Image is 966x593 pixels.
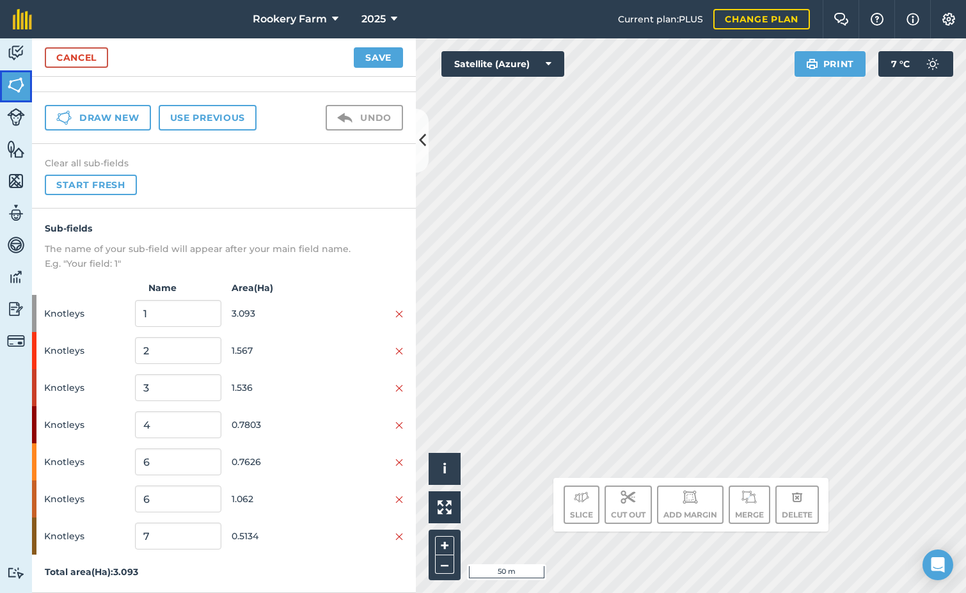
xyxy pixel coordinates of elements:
[605,486,652,524] button: Cut out
[32,369,416,406] div: Knotleys1.536
[32,443,416,480] div: Knotleys0.7626
[429,453,461,485] button: i
[791,489,803,505] img: svg+xml;base64,PHN2ZyB4bWxucz0iaHR0cDovL3d3dy53My5vcmcvMjAwMC9zdmciIHdpZHRoPSIxOCIgaGVpZ2h0PSIyNC...
[891,51,910,77] span: 7 ° C
[44,338,130,363] span: Knotleys
[395,494,403,505] img: svg+xml;base64,PHN2ZyB4bWxucz0iaHR0cDovL3d3dy53My5vcmcvMjAwMC9zdmciIHdpZHRoPSIyMiIgaGVpZ2h0PSIzMC...
[441,51,564,77] button: Satellite (Azure)
[44,376,130,400] span: Knotleys
[45,105,151,130] button: Draw new
[683,489,698,505] img: svg+xml;base64,PD94bWwgdmVyc2lvbj0iMS4wIiBlbmNvZGluZz0idXRmLTgiPz4KPCEtLSBHZW5lcmF0b3I6IEFkb2JlIE...
[232,524,317,548] span: 0.5134
[7,235,25,255] img: svg+xml;base64,PD94bWwgdmVyc2lvbj0iMS4wIiBlbmNvZGluZz0idXRmLTgiPz4KPCEtLSBHZW5lcmF0b3I6IEFkb2JlIE...
[564,486,599,524] button: Slice
[574,489,589,505] img: svg+xml;base64,PD94bWwgdmVyc2lvbj0iMS4wIiBlbmNvZGluZz0idXRmLTgiPz4KPCEtLSBHZW5lcmF0b3I6IEFkb2JlIE...
[44,487,130,511] span: Knotleys
[45,566,138,578] strong: Total area ( Ha ): 3.093
[7,267,25,287] img: svg+xml;base64,PD94bWwgdmVyc2lvbj0iMS4wIiBlbmNvZGluZz0idXRmLTgiPz4KPCEtLSBHZW5lcmF0b3I6IEFkb2JlIE...
[253,12,327,27] span: Rookery Farm
[44,524,130,548] span: Knotleys
[395,383,403,393] img: svg+xml;base64,PHN2ZyB4bWxucz0iaHR0cDovL3d3dy53My5vcmcvMjAwMC9zdmciIHdpZHRoPSIyMiIgaGVpZ2h0PSIzMC...
[326,105,403,130] button: Undo
[32,332,416,369] div: Knotleys1.567
[232,376,317,400] span: 1.536
[907,12,919,27] img: svg+xml;base64,PHN2ZyB4bWxucz0iaHR0cDovL3d3dy53My5vcmcvMjAwMC9zdmciIHdpZHRoPSIxNyIgaGVpZ2h0PSIxNy...
[395,346,403,356] img: svg+xml;base64,PHN2ZyB4bWxucz0iaHR0cDovL3d3dy53My5vcmcvMjAwMC9zdmciIHdpZHRoPSIyMiIgaGVpZ2h0PSIzMC...
[438,500,452,514] img: Four arrows, one pointing top left, one top right, one bottom right and the last bottom left
[44,301,130,326] span: Knotleys
[435,555,454,574] button: –
[618,12,703,26] span: Current plan : PLUS
[7,75,25,95] img: svg+xml;base64,PHN2ZyB4bWxucz0iaHR0cDovL3d3dy53My5vcmcvMjAwMC9zdmciIHdpZHRoPSI1NiIgaGVpZ2h0PSI2MC...
[922,550,953,580] div: Open Intercom Messenger
[232,487,317,511] span: 1.062
[741,489,757,505] img: svg+xml;base64,PD94bWwgdmVyc2lvbj0iMS4wIiBlbmNvZGluZz0idXRmLTgiPz4KPCEtLSBHZW5lcmF0b3I6IEFkb2JlIE...
[657,486,724,524] button: Add margin
[32,480,416,518] div: Knotleys1.062
[395,420,403,431] img: svg+xml;base64,PHN2ZyB4bWxucz0iaHR0cDovL3d3dy53My5vcmcvMjAwMC9zdmciIHdpZHRoPSIyMiIgaGVpZ2h0PSIzMC...
[435,536,454,555] button: +
[7,203,25,223] img: svg+xml;base64,PD94bWwgdmVyc2lvbj0iMS4wIiBlbmNvZGluZz0idXRmLTgiPz4KPCEtLSBHZW5lcmF0b3I6IEFkb2JlIE...
[32,295,416,332] div: Knotleys3.093
[7,43,25,63] img: svg+xml;base64,PD94bWwgdmVyc2lvbj0iMS4wIiBlbmNvZGluZz0idXRmLTgiPz4KPCEtLSBHZW5lcmF0b3I6IEFkb2JlIE...
[232,338,317,363] span: 1.567
[128,281,224,295] strong: Name
[45,175,137,195] button: Start fresh
[7,171,25,191] img: svg+xml;base64,PHN2ZyB4bWxucz0iaHR0cDovL3d3dy53My5vcmcvMjAwMC9zdmciIHdpZHRoPSI1NiIgaGVpZ2h0PSI2MC...
[7,567,25,579] img: svg+xml;base64,PD94bWwgdmVyc2lvbj0iMS4wIiBlbmNvZGluZz0idXRmLTgiPz4KPCEtLSBHZW5lcmF0b3I6IEFkb2JlIE...
[44,450,130,474] span: Knotleys
[729,486,770,524] button: Merge
[869,13,885,26] img: A question mark icon
[395,309,403,319] img: svg+xml;base64,PHN2ZyB4bWxucz0iaHR0cDovL3d3dy53My5vcmcvMjAwMC9zdmciIHdpZHRoPSIyMiIgaGVpZ2h0PSIzMC...
[621,489,636,505] img: svg+xml;base64,PD94bWwgdmVyc2lvbj0iMS4wIiBlbmNvZGluZz0idXRmLTgiPz4KPCEtLSBHZW5lcmF0b3I6IEFkb2JlIE...
[920,51,946,77] img: svg+xml;base64,PD94bWwgdmVyc2lvbj0iMS4wIiBlbmNvZGluZz0idXRmLTgiPz4KPCEtLSBHZW5lcmF0b3I6IEFkb2JlIE...
[32,518,416,555] div: Knotleys0.5134
[337,110,352,125] img: svg+xml;base64,PD94bWwgdmVyc2lvbj0iMS4wIiBlbmNvZGluZz0idXRmLTgiPz4KPCEtLSBHZW5lcmF0b3I6IEFkb2JlIE...
[775,486,819,524] button: Delete
[45,242,403,256] p: The name of your sub-field will appear after your main field name.
[7,299,25,319] img: svg+xml;base64,PD94bWwgdmVyc2lvbj0iMS4wIiBlbmNvZGluZz0idXRmLTgiPz4KPCEtLSBHZW5lcmF0b3I6IEFkb2JlIE...
[232,413,317,437] span: 0.7803
[45,47,108,68] a: Cancel
[354,47,403,68] button: Save
[224,281,416,295] strong: Area ( Ha )
[834,13,849,26] img: Two speech bubbles overlapping with the left bubble in the forefront
[13,9,32,29] img: fieldmargin Logo
[32,406,416,443] div: Knotleys0.7803
[878,51,953,77] button: 7 °C
[713,9,810,29] a: Change plan
[45,221,403,235] h4: Sub-fields
[7,108,25,126] img: svg+xml;base64,PD94bWwgdmVyc2lvbj0iMS4wIiBlbmNvZGluZz0idXRmLTgiPz4KPCEtLSBHZW5lcmF0b3I6IEFkb2JlIE...
[395,457,403,468] img: svg+xml;base64,PHN2ZyB4bWxucz0iaHR0cDovL3d3dy53My5vcmcvMjAwMC9zdmciIHdpZHRoPSIyMiIgaGVpZ2h0PSIzMC...
[395,532,403,542] img: svg+xml;base64,PHN2ZyB4bWxucz0iaHR0cDovL3d3dy53My5vcmcvMjAwMC9zdmciIHdpZHRoPSIyMiIgaGVpZ2h0PSIzMC...
[44,413,130,437] span: Knotleys
[443,461,447,477] span: i
[232,450,317,474] span: 0.7626
[7,139,25,159] img: svg+xml;base64,PHN2ZyB4bWxucz0iaHR0cDovL3d3dy53My5vcmcvMjAwMC9zdmciIHdpZHRoPSI1NiIgaGVpZ2h0PSI2MC...
[232,301,317,326] span: 3.093
[45,157,403,170] h4: Clear all sub-fields
[159,105,257,130] button: Use previous
[806,56,818,72] img: svg+xml;base64,PHN2ZyB4bWxucz0iaHR0cDovL3d3dy53My5vcmcvMjAwMC9zdmciIHdpZHRoPSIxOSIgaGVpZ2h0PSIyNC...
[45,257,403,271] p: E.g. "Your field: 1"
[7,332,25,350] img: svg+xml;base64,PD94bWwgdmVyc2lvbj0iMS4wIiBlbmNvZGluZz0idXRmLTgiPz4KPCEtLSBHZW5lcmF0b3I6IEFkb2JlIE...
[941,13,956,26] img: A cog icon
[361,12,386,27] span: 2025
[795,51,866,77] button: Print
